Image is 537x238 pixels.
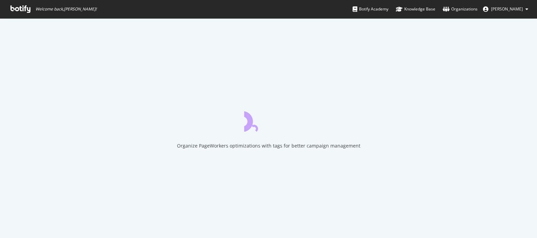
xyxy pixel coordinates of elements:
div: animation [244,107,293,132]
span: Abhijeet Bhosale [491,6,523,12]
div: Organize PageWorkers optimizations with tags for better campaign management [177,142,360,149]
button: [PERSON_NAME] [478,4,534,15]
div: Botify Academy [353,6,388,12]
div: Organizations [443,6,478,12]
div: Knowledge Base [396,6,435,12]
span: Welcome back, [PERSON_NAME] ! [35,6,97,12]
